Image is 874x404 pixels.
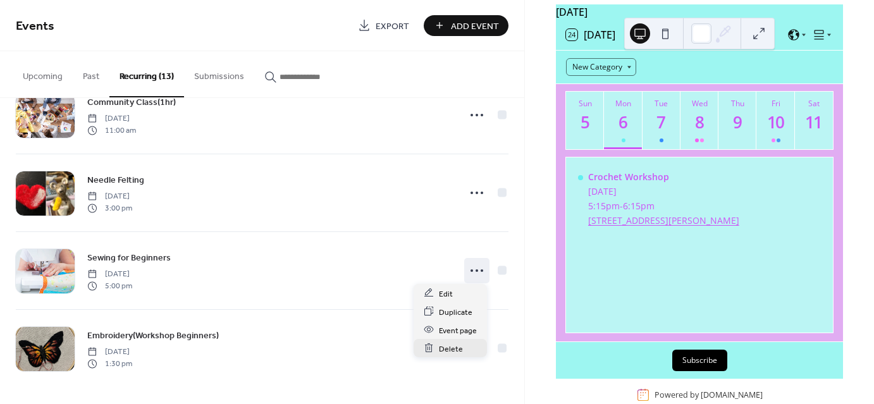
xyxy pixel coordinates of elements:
button: 24[DATE] [562,26,620,44]
span: Delete [439,342,463,355]
button: Submissions [184,51,254,96]
span: Community Class(1hr) [87,96,176,109]
div: Sat [799,98,829,109]
div: Mon [608,98,638,109]
div: 8 [689,112,710,133]
div: Powered by [655,389,763,400]
div: Wed [684,98,715,109]
button: Recurring (13) [109,51,184,97]
div: [DATE] [588,185,739,197]
span: Duplicate [439,305,472,319]
button: Add Event [424,15,508,36]
span: 11:00 am [87,125,136,136]
span: Export [376,20,409,33]
a: Embroidery(Workshop Beginners) [87,328,219,343]
a: [DOMAIN_NAME] [701,389,763,400]
button: Sat11 [795,92,833,149]
span: Edit [439,287,453,300]
span: 5:15pm [588,200,620,212]
div: Thu [722,98,753,109]
span: 3:00 pm [87,202,132,214]
a: [STREET_ADDRESS][PERSON_NAME] [588,214,739,226]
button: Past [73,51,109,96]
button: Fri10 [756,92,794,149]
div: [DATE] [556,4,843,20]
button: Tue7 [643,92,680,149]
button: Upcoming [13,51,73,96]
div: Fri [760,98,791,109]
button: Subscribe [672,350,727,371]
span: Event page [439,324,477,337]
div: 9 [727,112,748,133]
span: 6:15pm [623,200,655,212]
span: - [620,200,623,212]
button: Wed8 [680,92,718,149]
span: [DATE] [87,113,136,125]
span: Add Event [451,20,499,33]
div: Sun [570,98,600,109]
a: Community Class(1hr) [87,95,176,109]
span: Embroidery(Workshop Beginners) [87,329,219,343]
span: [DATE] [87,346,132,358]
div: 5 [575,112,596,133]
a: Needle Felting [87,173,144,187]
a: Export [348,15,419,36]
span: Needle Felting [87,174,144,187]
span: [DATE] [87,269,132,280]
span: Events [16,14,54,39]
button: Thu9 [718,92,756,149]
div: Crochet Workshop [588,171,739,183]
button: Sun5 [566,92,604,149]
div: 7 [651,112,672,133]
span: [DATE] [87,191,132,202]
div: Tue [646,98,677,109]
span: 1:30 pm [87,358,132,369]
div: 10 [765,112,786,133]
button: Mon6 [604,92,642,149]
a: Sewing for Beginners [87,250,171,265]
div: 6 [613,112,634,133]
span: 5:00 pm [87,280,132,291]
div: 11 [804,112,825,133]
span: Sewing for Beginners [87,252,171,265]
